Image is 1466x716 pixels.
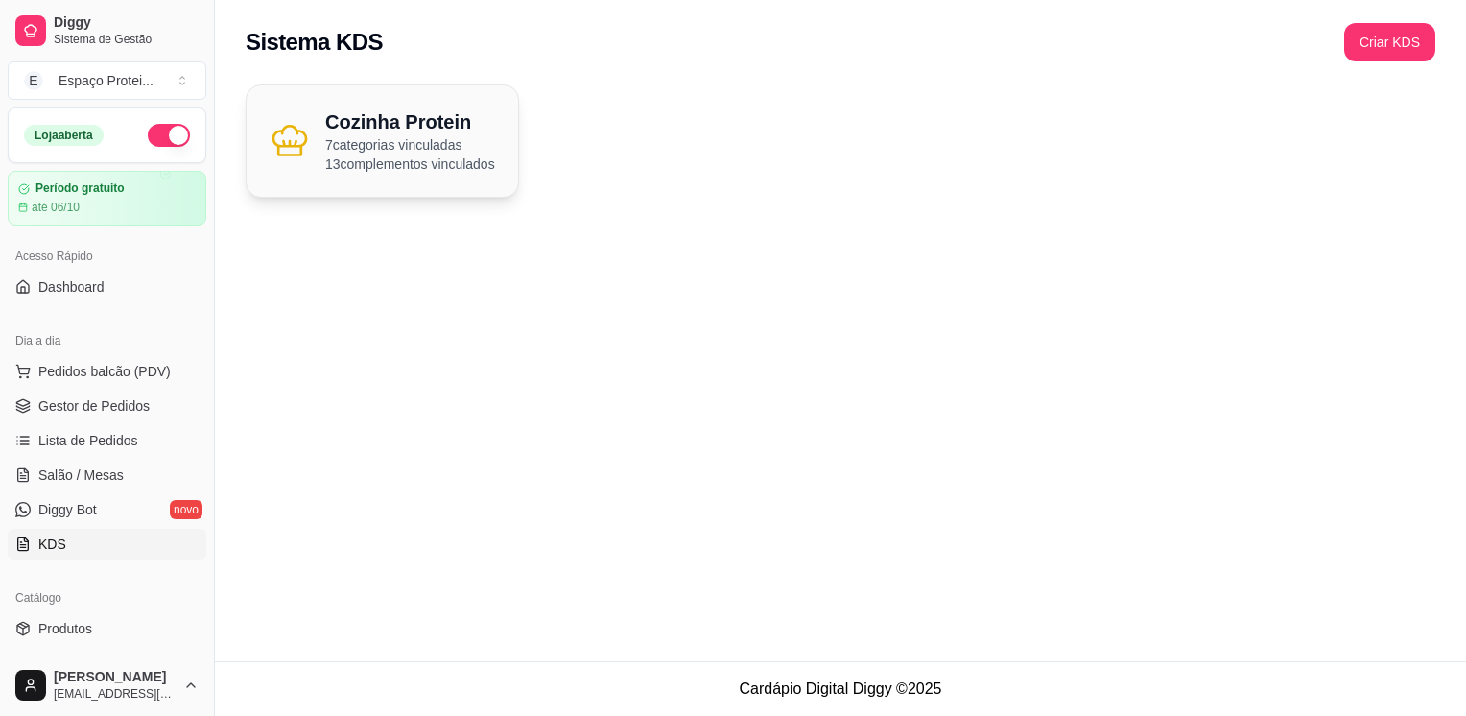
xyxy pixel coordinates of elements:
button: [PERSON_NAME][EMAIL_ADDRESS][DOMAIN_NAME] [8,662,206,708]
div: Dia a dia [8,325,206,356]
span: Gestor de Pedidos [38,396,150,416]
a: Salão / Mesas [8,460,206,490]
article: Período gratuito [35,181,125,196]
span: [EMAIL_ADDRESS][DOMAIN_NAME] [54,686,176,702]
h2: Sistema KDS [246,27,383,58]
span: E [24,71,43,90]
a: Diggy Botnovo [8,494,206,525]
a: Período gratuitoaté 06/10 [8,171,206,226]
a: Complementos [8,648,206,679]
p: 13 complementos vinculados [325,155,495,174]
span: Diggy [54,14,199,32]
span: Diggy Bot [38,500,97,519]
a: DiggySistema de Gestão [8,8,206,54]
button: Select a team [8,61,206,100]
div: Catálogo [8,583,206,613]
span: [PERSON_NAME] [54,669,176,686]
a: KDS [8,529,206,560]
a: Dashboard [8,272,206,302]
span: Complementos [38,654,129,673]
a: Produtos [8,613,206,644]
article: até 06/10 [32,200,80,215]
span: Pedidos balcão (PDV) [38,362,171,381]
div: Loja aberta [24,125,104,146]
a: Lista de Pedidos [8,425,206,456]
p: 7 categorias vinculadas [325,135,495,155]
span: Salão / Mesas [38,465,124,485]
h2: Cozinha Protein [325,108,495,135]
span: Sistema de Gestão [54,32,199,47]
span: Produtos [38,619,92,638]
footer: Cardápio Digital Diggy © 2025 [215,661,1466,716]
div: Acesso Rápido [8,241,206,272]
button: Criar KDS [1344,23,1435,61]
span: Dashboard [38,277,105,297]
button: Alterar Status [148,124,190,147]
button: Pedidos balcão (PDV) [8,356,206,387]
span: Lista de Pedidos [38,431,138,450]
a: Gestor de Pedidos [8,391,206,421]
div: Espaço Protei ... [59,71,154,90]
span: KDS [38,535,66,554]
